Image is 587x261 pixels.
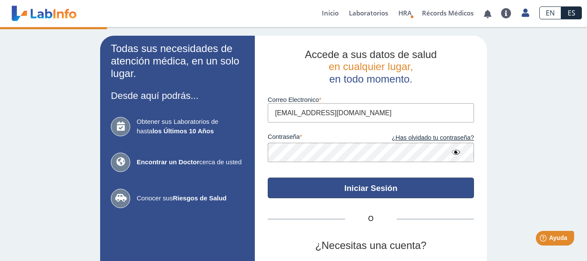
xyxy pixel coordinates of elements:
b: Encontrar un Doctor [137,158,199,166]
iframe: Help widget launcher [511,227,578,252]
a: EN [539,6,561,19]
label: contraseña [268,133,371,143]
h2: Todas sus necesidades de atención médica, en un solo lugar. [111,43,244,80]
span: Accede a sus datos de salud [305,49,437,60]
a: ES [561,6,582,19]
label: Correo Electronico [268,96,474,103]
b: Riesgos de Salud [173,194,226,202]
h2: ¿Necesitas una cuenta? [268,240,474,252]
span: O [345,214,397,224]
span: HRA [398,9,412,17]
b: los Últimos 10 Años [153,127,214,135]
span: Obtener sus Laboratorios de hasta [137,117,244,136]
span: en cualquier lugar, [329,61,413,72]
span: Conocer sus [137,193,244,203]
a: ¿Has olvidado tu contraseña? [371,133,474,143]
button: Iniciar Sesión [268,178,474,198]
span: en todo momento. [329,73,412,85]
span: cerca de usted [137,157,244,167]
h3: Desde aquí podrás... [111,90,244,101]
